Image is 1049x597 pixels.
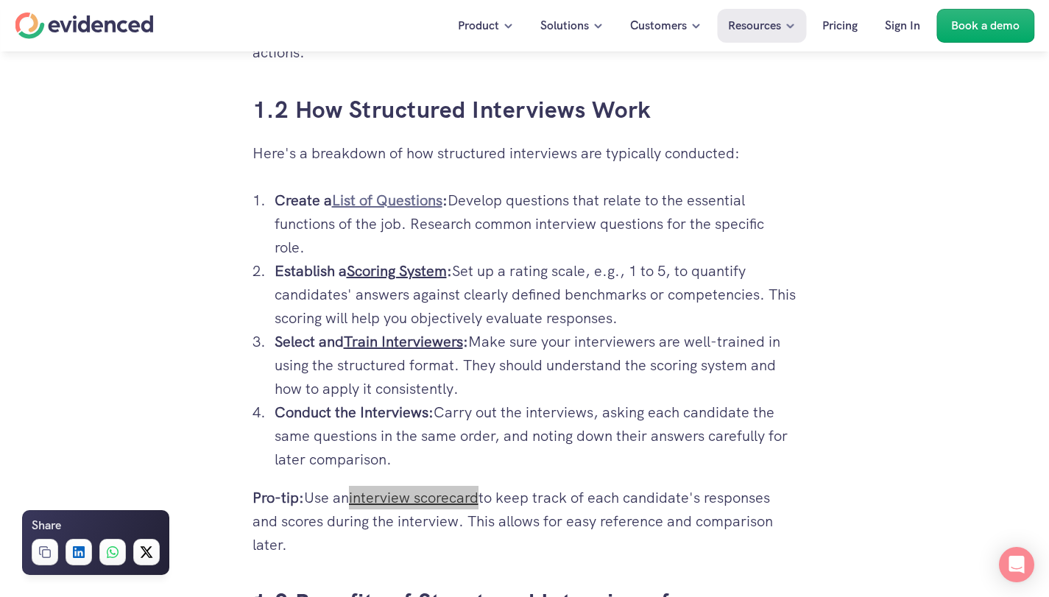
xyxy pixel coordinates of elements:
[728,16,781,35] p: Resources
[458,16,499,35] p: Product
[447,261,452,280] strong: :
[252,94,651,125] a: 1.2 How Structured Interviews Work
[15,13,153,39] a: Home
[332,191,442,210] a: List of Questions
[811,9,869,43] a: Pricing
[344,332,463,351] a: Train Interviewers
[252,486,797,557] p: Use an to keep track of each candidate's responses and scores during the interview. This allows f...
[275,403,434,422] strong: Conduct the Interviews:
[275,191,332,210] strong: Create a
[275,332,344,351] strong: Select and
[275,330,797,400] p: Make sure your interviewers are well-trained in using the structured format. They should understa...
[874,9,931,43] a: Sign In
[951,16,1020,35] p: Book a demo
[349,488,478,507] a: interview scorecard
[885,16,920,35] p: Sign In
[347,261,447,280] a: Scoring System
[822,16,858,35] p: Pricing
[275,400,797,471] p: Carry out the interviews, asking each candidate the same questions in the same order, and noting ...
[275,259,797,330] p: Set up a rating scale, e.g., 1 to 5, to quantify candidates' answers against clearly defined benc...
[463,332,468,351] strong: :
[252,488,304,507] strong: Pro-tip:
[936,9,1034,43] a: Book a demo
[275,261,347,280] strong: Establish a
[630,16,687,35] p: Customers
[275,188,797,259] p: Develop questions that relate to the essential functions of the job. Research common interview qu...
[32,516,61,535] h6: Share
[540,16,589,35] p: Solutions
[999,547,1034,582] div: Open Intercom Messenger
[442,191,448,210] strong: :
[252,141,797,165] p: Here's a breakdown of how structured interviews are typically conducted:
